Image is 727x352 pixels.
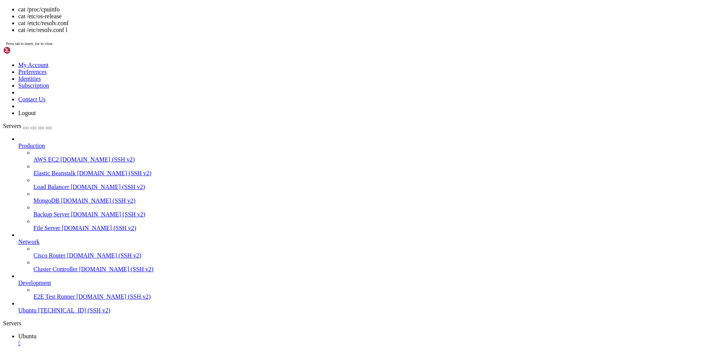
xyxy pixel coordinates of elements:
li: E2E Test Runner [DOMAIN_NAME] (SSH v2) [33,286,724,300]
li: cat /etc/os-release [18,13,724,20]
span: [DOMAIN_NAME] (SSH v2) [79,266,154,272]
li: Production [18,136,724,232]
a: Production [18,142,724,149]
li: Cisco Router [DOMAIN_NAME] (SSH v2) [33,245,724,259]
li: cat /etc/resolv.conf l [18,27,724,34]
span: MongoDB [33,197,59,204]
img: Shellngn [3,46,47,54]
a: Preferences [18,69,47,75]
a: Development [18,280,724,286]
a: Load Balancer [DOMAIN_NAME] (SSH v2) [33,184,724,190]
li: File Server [DOMAIN_NAME] (SSH v2) [33,218,724,232]
li: Elastic Beanstalk [DOMAIN_NAME] (SSH v2) [33,163,724,177]
span: [DOMAIN_NAME] (SSH v2) [71,211,146,218]
a: Cisco Router [DOMAIN_NAME] (SSH v2) [33,252,724,259]
li: cat /etctc/resolv.conf [18,20,724,27]
span: Press tab to insert, esc to close. [6,42,53,46]
a: Servers [3,123,52,129]
a: Cluster Controller [DOMAIN_NAME] (SSH v2) [33,266,724,273]
span: E2E Test Runner [33,293,75,300]
li: Backup Server [DOMAIN_NAME] (SSH v2) [33,204,724,218]
a: Subscription [18,82,49,89]
span: [DOMAIN_NAME] (SSH v2) [67,252,141,259]
span: [DOMAIN_NAME] (SSH v2) [71,184,145,190]
li: Cluster Controller [DOMAIN_NAME] (SSH v2) [33,259,724,273]
span: Ubuntu [18,333,37,339]
li: Network [18,232,724,273]
span: Servers [3,123,21,129]
span: Production [18,142,45,149]
a: AWS EC2 [DOMAIN_NAME] (SSH v2) [33,156,724,163]
span: Ubuntu [18,307,37,314]
li: Development [18,273,724,300]
li: MongoDB [DOMAIN_NAME] (SSH v2) [33,190,724,204]
a: Backup Server [DOMAIN_NAME] (SSH v2) [33,211,724,218]
x-row: root@ubuntu-s-IshoLab:~# cat / [3,3,628,10]
li: Load Balancer [DOMAIN_NAME] (SSH v2) [33,177,724,190]
span: File Server [33,225,60,231]
span: Network [18,238,40,245]
span: [DOMAIN_NAME] (SSH v2) [61,197,135,204]
span: Cisco Router [33,252,65,259]
span: Elastic Beanstalk [33,170,76,176]
a: Identities [18,75,41,82]
a: Contact Us [18,96,46,102]
span: Backup Server [33,211,70,218]
span: AWS EC2 [33,156,59,163]
li: Ubuntu [TECHNICAL_ID] (SSH v2) [18,300,724,314]
span: [TECHNICAL_ID] (SSH v2) [38,307,110,314]
div: (30, 0) [99,3,102,10]
div: Servers [3,320,724,327]
a: Logout [18,110,36,116]
a:  [18,340,724,347]
span: [DOMAIN_NAME] (SSH v2) [62,225,137,231]
li: cat /proc/cpuinfo [18,6,724,13]
a: Ubuntu [18,333,724,347]
span: [DOMAIN_NAME] (SSH v2) [76,293,151,300]
a: Elastic Beanstalk [DOMAIN_NAME] (SSH v2) [33,170,724,177]
a: E2E Test Runner [DOMAIN_NAME] (SSH v2) [33,293,724,300]
span: [DOMAIN_NAME] (SSH v2) [60,156,135,163]
span: Cluster Controller [33,266,78,272]
a: MongoDB [DOMAIN_NAME] (SSH v2) [33,197,724,204]
a: Ubuntu [TECHNICAL_ID] (SSH v2) [18,307,724,314]
li: AWS EC2 [DOMAIN_NAME] (SSH v2) [33,149,724,163]
span: Load Balancer [33,184,69,190]
a: File Server [DOMAIN_NAME] (SSH v2) [33,225,724,232]
span: Development [18,280,51,286]
a: My Account [18,62,49,68]
span: [DOMAIN_NAME] (SSH v2) [77,170,152,176]
a: Network [18,238,724,245]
